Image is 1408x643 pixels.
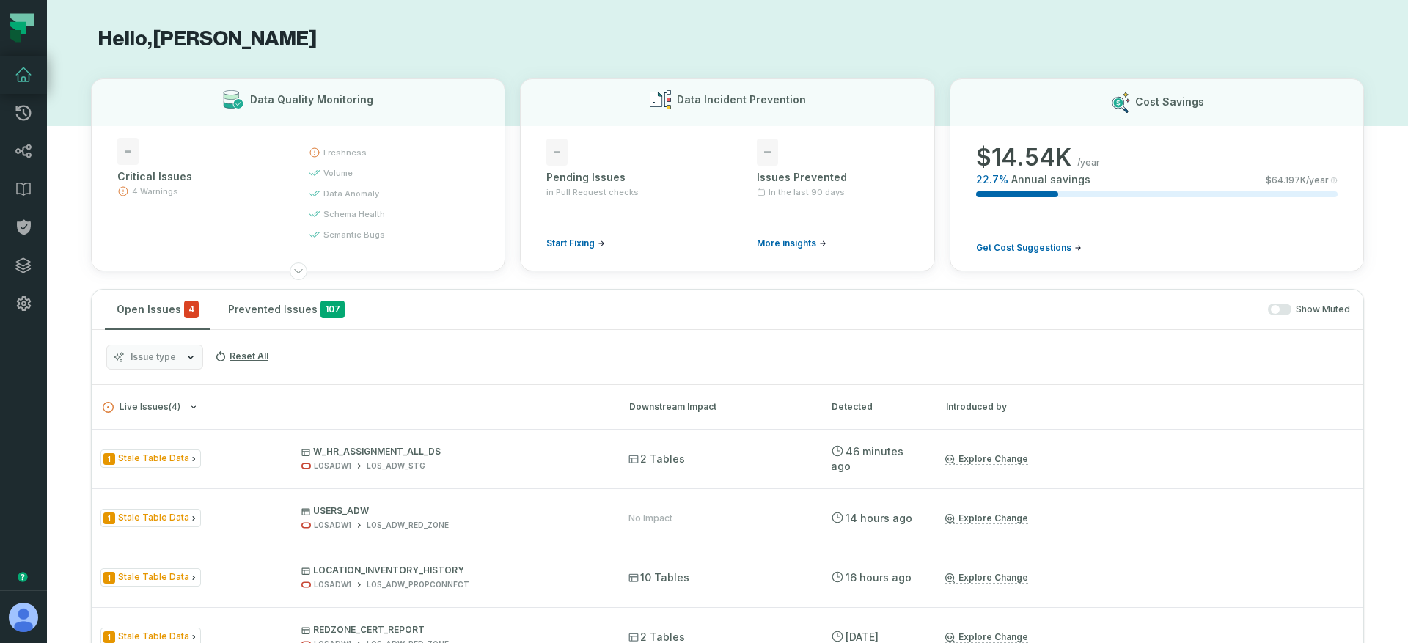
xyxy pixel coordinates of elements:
span: volume [323,167,353,179]
div: Pending Issues [546,170,698,185]
button: Reset All [209,345,274,368]
button: Prevented Issues [216,290,356,329]
p: LOCATION_INVENTORY_HISTORY [301,565,602,576]
span: Issue Type [100,449,201,468]
span: 2 Tables [628,452,685,466]
img: avatar of Aviel Bar-Yossef [9,603,38,632]
span: Start Fixing [546,238,595,249]
span: Severity [103,453,115,465]
a: Explore Change [945,572,1028,584]
h1: Hello, [PERSON_NAME] [91,26,1364,52]
span: 22.7 % [976,172,1008,187]
a: Explore Change [945,512,1028,524]
span: - [757,139,778,166]
span: semantic bugs [323,229,385,240]
a: Explore Change [945,631,1028,643]
div: Critical Issues [117,169,282,184]
relative-time: Sep 25, 2025, 2:32 PM GMT+3 [831,445,903,472]
span: Get Cost Suggestions [976,242,1071,254]
a: Start Fixing [546,238,605,249]
div: No Impact [628,512,672,524]
relative-time: Sep 25, 2025, 12:34 AM GMT+3 [846,512,912,524]
h3: Data Incident Prevention [677,92,806,107]
span: Annual savings [1011,172,1090,187]
p: W_HR_ASSIGNMENT_ALL_DS [301,446,602,458]
span: schema health [323,208,385,220]
div: LOS_ADW_RED_ZONE [367,520,449,531]
div: Detected [832,400,920,414]
span: - [546,139,568,166]
span: $ 64.197K /year [1266,174,1329,186]
span: Severity [103,572,115,584]
button: Data Incident Prevention-Pending Issuesin Pull Request checksStart Fixing-Issues PreventedIn the ... [520,78,934,271]
h3: Data Quality Monitoring [250,92,373,107]
relative-time: Sep 24, 2025, 10:34 PM GMT+3 [846,571,912,584]
div: Introduced by [946,400,1078,414]
span: 10 Tables [628,570,689,585]
span: data anomaly [323,188,379,199]
button: Cost Savings$14.54K/year22.7%Annual savings$64.197K/yearGet Cost Suggestions [950,78,1364,271]
p: USERS_ADW [301,505,602,517]
button: Data Quality Monitoring-Critical Issues4 Warningsfreshnessvolumedata anomalyschema healthsemantic... [91,78,505,271]
span: /year [1077,157,1100,169]
span: Severity [103,512,115,524]
span: Live Issues ( 4 ) [103,402,180,413]
div: LOS_ADW_PROPCONNECT [367,579,469,590]
div: LOSADW1 [314,460,351,471]
span: Issue type [131,351,176,363]
span: More insights [757,238,816,249]
div: LOSADW1 [314,520,351,531]
span: In the last 90 days [769,186,845,198]
div: Tooltip anchor [16,570,29,584]
span: 107 [320,301,345,318]
a: More insights [757,238,826,249]
button: Issue type [106,345,203,370]
span: - [117,138,139,165]
button: Open Issues [105,290,210,329]
span: in Pull Request checks [546,186,639,198]
span: 4 Warnings [132,185,178,197]
span: Issue Type [100,509,201,527]
div: Show Muted [362,304,1350,316]
span: Issue Type [100,568,201,587]
div: LOS_ADW_STG [367,460,425,471]
a: Get Cost Suggestions [976,242,1082,254]
span: critical issues and errors combined [184,301,199,318]
div: Downstream Impact [629,400,805,414]
div: Issues Prevented [757,170,909,185]
a: Explore Change [945,453,1028,465]
span: Severity [103,631,115,643]
h3: Cost Savings [1135,95,1204,109]
span: $ 14.54K [976,143,1071,172]
button: Live Issues(4) [103,402,603,413]
div: LOSADW1 [314,579,351,590]
p: REDZONE_CERT_REPORT [301,624,602,636]
relative-time: Sep 23, 2025, 9:32 PM GMT+3 [846,631,879,643]
span: freshness [323,147,367,158]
